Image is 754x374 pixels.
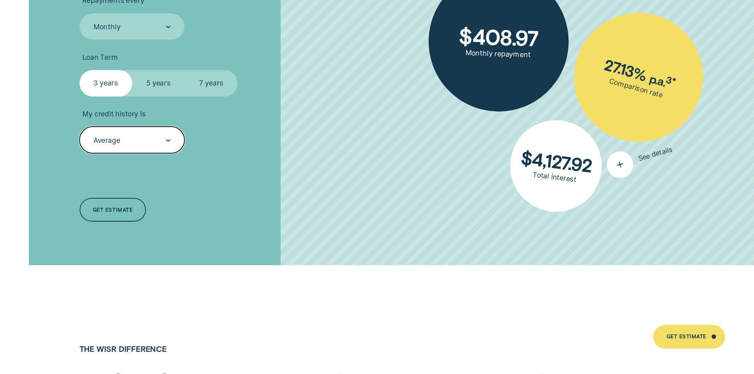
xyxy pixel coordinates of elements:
[653,325,725,349] a: Get Estimate
[80,70,132,97] label: 3 years
[637,145,674,163] span: See details
[93,23,121,31] div: Monthly
[604,137,676,181] button: See details
[93,136,120,145] div: Average
[80,344,272,353] h4: The Wisr Difference
[80,198,146,222] a: Get estimate
[185,70,237,97] label: 7 years
[82,110,145,118] span: My credit history is
[132,70,185,97] label: 5 years
[82,53,118,62] span: Loan Term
